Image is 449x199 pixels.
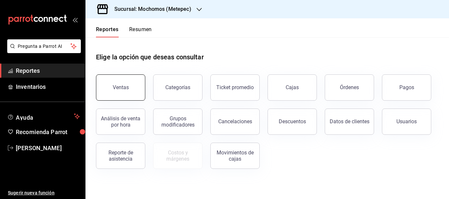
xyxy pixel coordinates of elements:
div: navigation tabs [96,26,152,37]
button: Pagos [382,74,431,101]
div: Ventas [113,84,129,90]
div: Costos y márgenes [157,149,198,162]
button: Movimientos de cajas [210,143,260,169]
a: Cajas [268,74,317,101]
div: Datos de clientes [330,118,369,125]
button: Órdenes [325,74,374,101]
button: Reporte de asistencia [96,143,145,169]
button: Contrata inventarios para ver este reporte [153,143,202,169]
button: open_drawer_menu [72,17,78,22]
div: Descuentos [279,118,306,125]
button: Análisis de venta por hora [96,109,145,135]
button: Cancelaciones [210,109,260,135]
h3: Sucursal: Mochomos (Metepec) [109,5,191,13]
button: Usuarios [382,109,431,135]
span: [PERSON_NAME] [16,144,80,152]
div: Pagos [399,84,414,90]
div: Movimientos de cajas [215,149,255,162]
button: Ventas [96,74,145,101]
h1: Elige la opción que deseas consultar [96,52,204,62]
div: Categorías [165,84,190,90]
div: Cancelaciones [218,118,252,125]
div: Análisis de venta por hora [100,115,141,128]
div: Ticket promedio [216,84,254,90]
button: Resumen [129,26,152,37]
span: Recomienda Parrot [16,128,80,136]
span: Reportes [16,66,80,75]
span: Sugerir nueva función [8,189,80,196]
span: Inventarios [16,82,80,91]
button: Descuentos [268,109,317,135]
div: Cajas [286,84,299,91]
button: Datos de clientes [325,109,374,135]
a: Pregunta a Parrot AI [5,48,81,54]
div: Usuarios [396,118,417,125]
span: Pregunta a Parrot AI [18,43,71,50]
button: Grupos modificadores [153,109,202,135]
div: Reporte de asistencia [100,149,141,162]
button: Categorías [153,74,202,101]
div: Grupos modificadores [157,115,198,128]
button: Pregunta a Parrot AI [7,39,81,53]
button: Ticket promedio [210,74,260,101]
div: Órdenes [340,84,359,90]
span: Ayuda [16,112,71,120]
button: Reportes [96,26,119,37]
